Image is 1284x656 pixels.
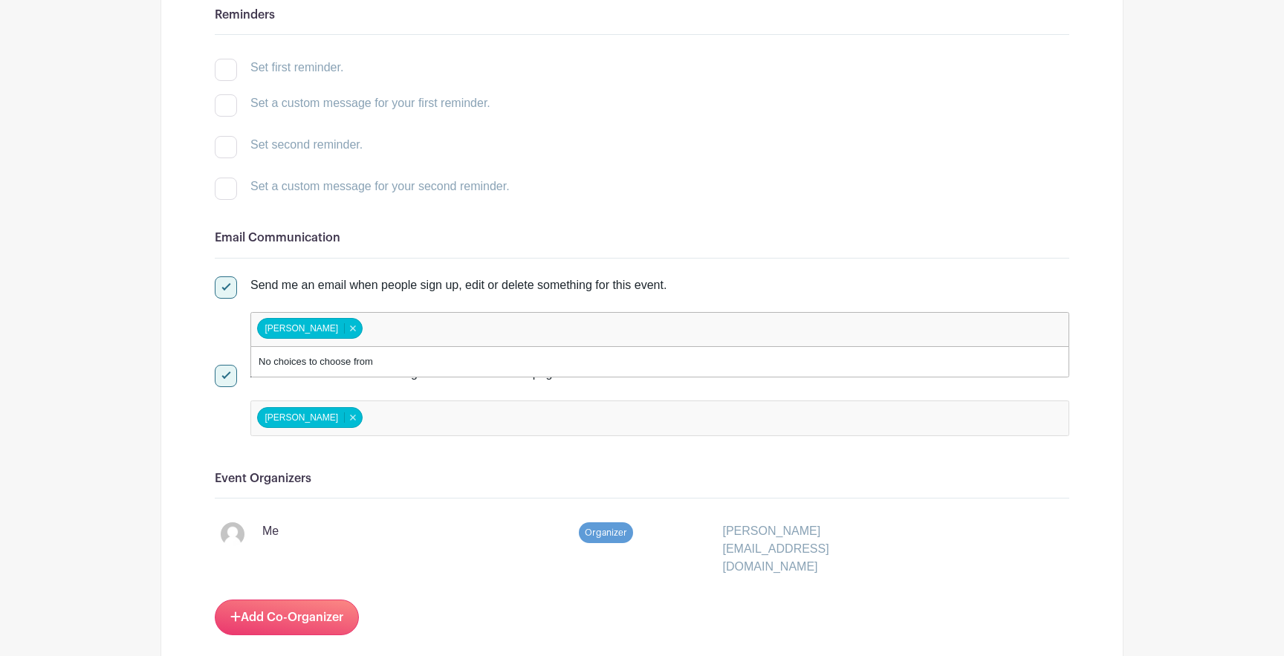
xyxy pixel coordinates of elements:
h6: Reminders [215,8,1069,22]
a: Set second reminder. [215,138,363,151]
h6: Email Communication [215,231,1069,245]
span: Organizer [579,522,633,543]
div: No choices to choose from [251,347,1069,377]
div: Set first reminder. [250,59,343,77]
div: [PERSON_NAME][EMAIL_ADDRESS][DOMAIN_NAME] [714,522,930,576]
div: [PERSON_NAME] [257,318,363,339]
input: false [366,319,497,340]
button: Remove item: '173487' [344,412,361,423]
div: Send me an email when people sign up, edit or delete something for this event. [250,276,1069,294]
div: Set a custom message for your second reminder. [250,178,510,195]
input: false [366,407,497,429]
img: default-ce2991bfa6775e67f084385cd625a349d9dcbb7a52a09fb2fda1e96e2d18dcdb.png [221,522,244,546]
a: Add Co-Organizer [215,600,359,635]
a: Set first reminder. [215,61,343,74]
div: [PERSON_NAME] [257,407,363,428]
button: Remove item: '173487' [344,323,361,334]
a: Set a custom message for your first reminder. [215,97,490,109]
p: Me [262,522,279,540]
a: Set a custom message for your second reminder. [215,180,510,192]
h6: Event Organizers [215,472,1069,486]
div: Set a custom message for your first reminder. [250,94,490,112]
div: Set second reminder. [250,136,363,154]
